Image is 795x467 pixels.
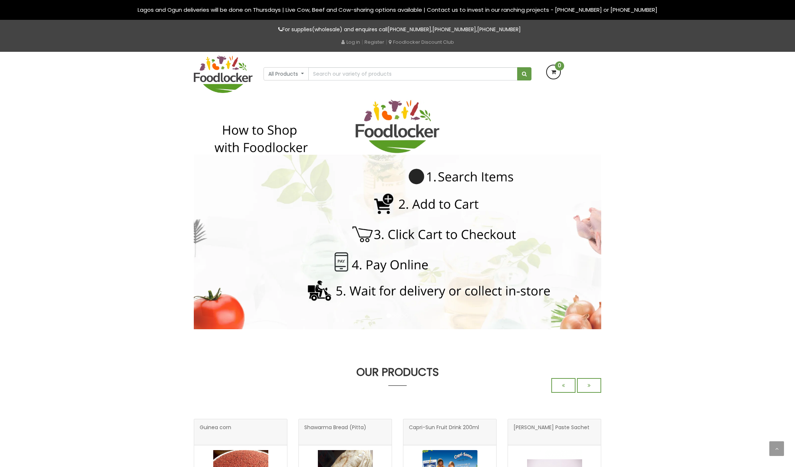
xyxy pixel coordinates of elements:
[194,100,601,329] img: Placing your order is simple as 1-2-3
[388,26,431,33] a: [PHONE_NUMBER]
[341,39,360,46] a: Log in
[200,425,231,439] span: Guinea corn
[194,55,253,93] img: FoodLocker
[432,26,476,33] a: [PHONE_NUMBER]
[194,25,601,34] p: For supplies(wholesale) and enquires call , ,
[304,425,366,439] span: Shawarma Bread (Pitta)
[264,67,309,80] button: All Products
[555,61,564,71] span: 0
[364,39,384,46] a: Register
[308,67,518,80] input: Search our variety of products
[386,38,387,46] span: |
[409,425,479,439] span: Capri-Sun Fruit Drink 200ml
[477,26,521,33] a: [PHONE_NUMBER]
[194,366,601,378] h3: OUR PRODUCTS
[389,39,454,46] a: Foodlocker Discount Club
[362,38,363,46] span: |
[138,6,657,14] span: Lagos and Ogun deliveries will be done on Thursdays | Live Cow, Beef and Cow-sharing options avai...
[513,425,589,439] span: [PERSON_NAME] Paste Sachet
